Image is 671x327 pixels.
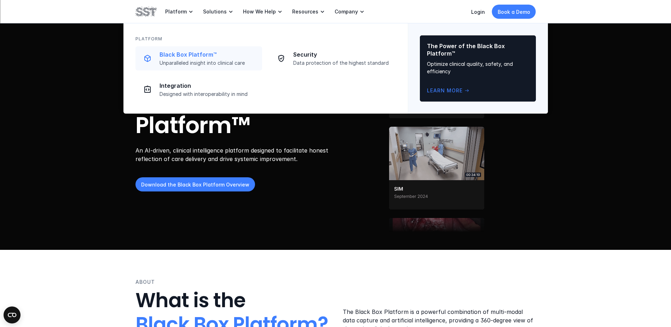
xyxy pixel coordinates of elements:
[135,35,162,42] p: PLATFORM
[492,5,536,19] a: Book a Demo
[160,82,258,90] p: Integration
[160,60,258,66] p: Unparalleled insight into clinical care
[135,147,334,163] p: An AI-driven, clinical intelligence platform designed to facilitate honest reflection of care del...
[293,51,392,58] p: Security
[135,287,245,314] span: What is the
[4,306,21,323] button: Open CMP widget
[141,181,249,188] p: Download the Black Box Platform Overview
[464,88,470,93] span: arrow_right_alt
[427,87,463,94] p: Learn More
[160,91,258,97] p: Designed with interoperability in mind
[420,35,536,102] a: The Power of the Black Box Platform™Optimize clinical quality, safety, and efficiencyLearn Morear...
[277,54,285,63] img: checkmark icon
[135,278,155,286] p: ABOUT
[498,8,530,16] p: Book a Demo
[143,54,152,63] img: Box icon
[203,8,227,15] p: Solutions
[135,46,262,70] a: Box iconBlack Box Platform™Unparalleled insight into clinical care
[335,8,358,15] p: Company
[389,124,484,207] img: Two people walking through a trauma bay
[143,85,152,94] img: Integration icon
[427,42,529,57] p: The Power of the Black Box Platform™
[165,8,187,15] p: Platform
[389,215,484,298] img: Surgical instrument inside of patient
[389,33,484,115] img: Surgical staff in operating room
[471,9,485,15] a: Login
[292,8,318,15] p: Resources
[269,46,396,70] a: checkmark iconSecurityData protection of the highest standard
[427,60,529,75] p: Optimize clinical quality, safety, and efficiency
[135,78,262,102] a: Integration iconIntegrationDesigned with interoperability in mind
[160,51,258,58] p: Black Box Platform™
[243,8,276,15] p: How We Help
[135,178,255,192] a: Download the Black Box Platform Overview
[293,60,392,66] p: Data protection of the highest standard
[135,6,157,18] img: SST logo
